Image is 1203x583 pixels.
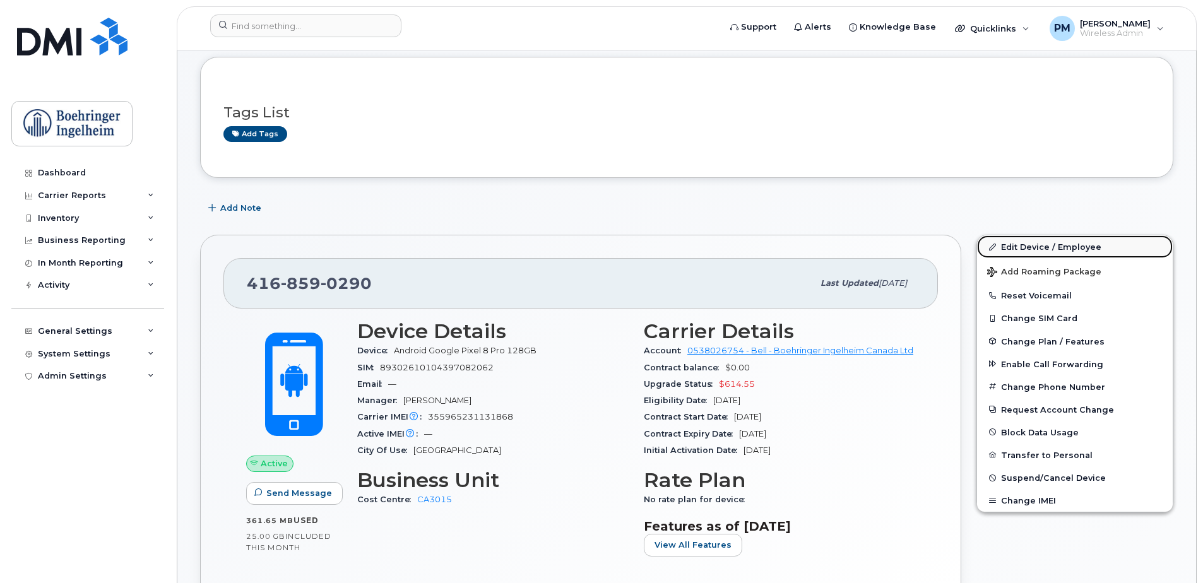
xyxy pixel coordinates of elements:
span: 361.65 MB [246,516,293,525]
button: Add Note [200,197,272,220]
div: Priyanka Modhvadiya [1041,16,1173,41]
span: 89302610104397082062 [380,363,494,372]
h3: Business Unit [357,469,629,492]
span: Contract Expiry Date [644,429,739,439]
span: Enable Call Forwarding [1001,359,1103,368]
span: [DATE] [713,396,740,405]
button: Send Message [246,482,343,505]
span: Active [261,457,288,469]
span: Eligibility Date [644,396,713,405]
span: [DATE] [744,445,771,455]
span: 355965231131868 [428,412,513,421]
span: Email [357,379,388,389]
h3: Carrier Details [644,320,915,343]
span: PM [1054,21,1070,36]
span: Wireless Admin [1080,28,1151,38]
a: Knowledge Base [840,15,945,40]
a: Add tags [223,126,287,142]
span: 416 [247,274,372,293]
button: Transfer to Personal [977,444,1173,466]
span: Contract Start Date [644,412,734,421]
span: SIM [357,363,380,372]
input: Find something... [210,15,401,37]
h3: Tags List [223,105,1150,121]
button: Change Phone Number [977,375,1173,398]
span: Device [357,346,394,355]
h3: Rate Plan [644,469,915,492]
span: Active IMEI [357,429,424,439]
span: 0290 [321,274,372,293]
button: Change SIM Card [977,307,1173,329]
span: 25.00 GB [246,532,285,541]
button: View All Features [644,534,742,556]
span: Android Google Pixel 8 Pro 128GB [394,346,536,355]
button: Add Roaming Package [977,258,1173,284]
span: [DATE] [739,429,766,439]
span: Account [644,346,687,355]
span: Quicklinks [970,23,1016,33]
span: View All Features [655,539,732,551]
span: [PERSON_NAME] [1080,18,1151,28]
span: Change Plan / Features [1001,336,1105,346]
h3: Device Details [357,320,629,343]
span: $614.55 [719,379,755,389]
span: City Of Use [357,445,413,455]
span: Initial Activation Date [644,445,744,455]
span: — [424,429,432,439]
span: Upgrade Status [644,379,719,389]
span: $0.00 [725,363,750,372]
button: Reset Voicemail [977,284,1173,307]
button: Suspend/Cancel Device [977,466,1173,489]
span: [PERSON_NAME] [403,396,471,405]
span: Cost Centre [357,495,417,504]
button: Change Plan / Features [977,330,1173,353]
div: Quicklinks [946,16,1038,41]
button: Block Data Usage [977,421,1173,444]
span: Knowledge Base [860,21,936,33]
span: Carrier IMEI [357,412,428,421]
h3: Features as of [DATE] [644,519,915,534]
span: Support [741,21,776,33]
span: Add Roaming Package [987,267,1101,279]
span: Send Message [266,487,332,499]
button: Enable Call Forwarding [977,353,1173,375]
a: CA3015 [417,495,452,504]
a: Edit Device / Employee [977,235,1173,258]
span: 859 [281,274,321,293]
span: included this month [246,531,331,552]
span: [DATE] [734,412,761,421]
span: Manager [357,396,403,405]
button: Change IMEI [977,489,1173,512]
span: Add Note [220,202,261,214]
span: Suspend/Cancel Device [1001,473,1106,483]
a: Alerts [785,15,840,40]
span: Alerts [805,21,831,33]
span: No rate plan for device [644,495,751,504]
span: [DATE] [879,278,907,288]
span: Last updated [821,278,879,288]
span: [GEOGRAPHIC_DATA] [413,445,501,455]
a: 0538026754 - Bell - Boehringer Ingelheim Canada Ltd [687,346,913,355]
button: Request Account Change [977,398,1173,421]
span: used [293,515,319,525]
a: Support [721,15,785,40]
span: — [388,379,396,389]
span: Contract balance [644,363,725,372]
